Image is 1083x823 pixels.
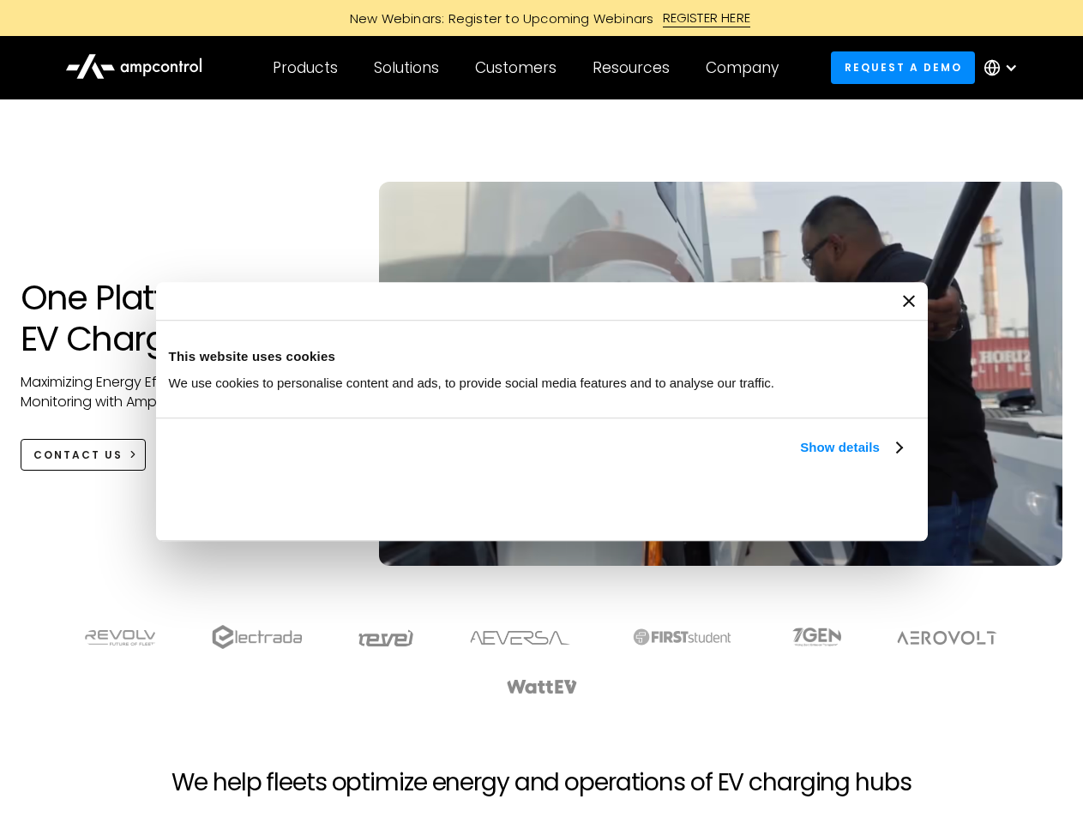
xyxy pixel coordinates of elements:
a: Request a demo [831,51,975,83]
div: CONTACT US [33,448,123,463]
h1: One Platform for EV Charging Hubs [21,277,346,359]
a: New Webinars: Register to Upcoming WebinarsREGISTER HERE [156,9,928,27]
div: This website uses cookies [169,346,915,367]
button: Close banner [903,295,915,307]
a: Show details [800,437,901,458]
div: Solutions [374,58,439,77]
div: Company [706,58,779,77]
div: REGISTER HERE [663,9,751,27]
div: Resources [593,58,670,77]
p: Maximizing Energy Efficiency, Uptime, and 24/7 Monitoring with Ampcontrol Solutions [21,373,346,411]
div: New Webinars: Register to Upcoming Webinars [333,9,663,27]
div: Products [273,58,338,77]
div: Customers [475,58,557,77]
a: CONTACT US [21,439,147,471]
img: Aerovolt Logo [896,631,998,645]
span: We use cookies to personalise content and ads, to provide social media features and to analyse ou... [169,375,775,390]
button: Okay [662,478,908,527]
h2: We help fleets optimize energy and operations of EV charging hubs [171,768,911,797]
img: electrada logo [212,625,302,649]
img: WattEV logo [506,680,578,694]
